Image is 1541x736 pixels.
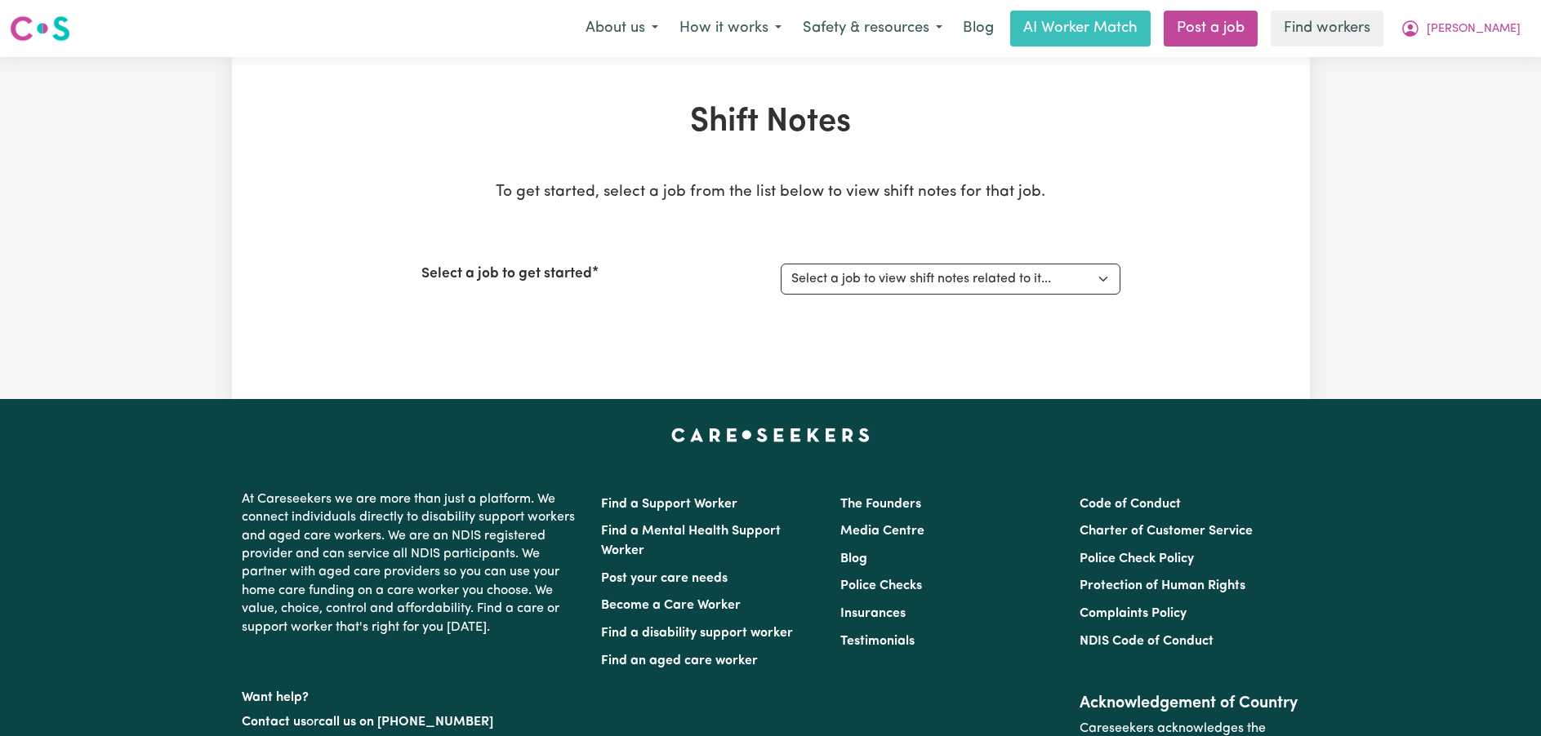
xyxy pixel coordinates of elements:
a: Careseekers home page [671,428,870,441]
button: How it works [669,11,792,46]
p: Want help? [242,682,581,707]
a: The Founders [840,498,921,511]
span: [PERSON_NAME] [1427,20,1521,38]
button: About us [575,11,669,46]
a: Police Check Policy [1080,552,1194,565]
a: NDIS Code of Conduct [1080,635,1214,648]
button: My Account [1390,11,1531,46]
a: Police Checks [840,579,922,592]
a: Post a job [1164,11,1258,47]
iframe: Close message [1393,632,1426,664]
a: Testimonials [840,635,915,648]
a: Insurances [840,607,906,620]
a: Blog [840,552,867,565]
a: Become a Care Worker [601,599,741,612]
a: Post your care needs [601,572,728,585]
a: Find a Mental Health Support Worker [601,525,781,557]
img: Careseekers logo [10,14,70,43]
a: Media Centre [840,525,924,538]
h1: Shift Notes [421,103,1120,142]
a: Find workers [1271,11,1383,47]
a: AI Worker Match [1010,11,1151,47]
a: Contact us [242,716,306,729]
h2: Acknowledgement of Country [1080,694,1299,713]
p: At Careseekers we are more than just a platform. We connect individuals directly to disability su... [242,484,581,643]
a: Careseekers logo [10,10,70,47]
a: Protection of Human Rights [1080,579,1245,592]
a: Blog [953,11,1004,47]
iframe: Button to launch messaging window [1476,671,1528,723]
p: To get started, select a job from the list below to view shift notes for that job. [421,181,1120,205]
label: Select a job to get started [421,264,592,285]
a: Charter of Customer Service [1080,525,1253,538]
a: Complaints Policy [1080,607,1187,620]
a: Find a Support Worker [601,498,737,511]
a: call us on [PHONE_NUMBER] [318,716,493,729]
a: Find a disability support worker [601,627,793,640]
a: Code of Conduct [1080,498,1181,511]
button: Safety & resources [792,11,953,46]
a: Find an aged care worker [601,654,758,667]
